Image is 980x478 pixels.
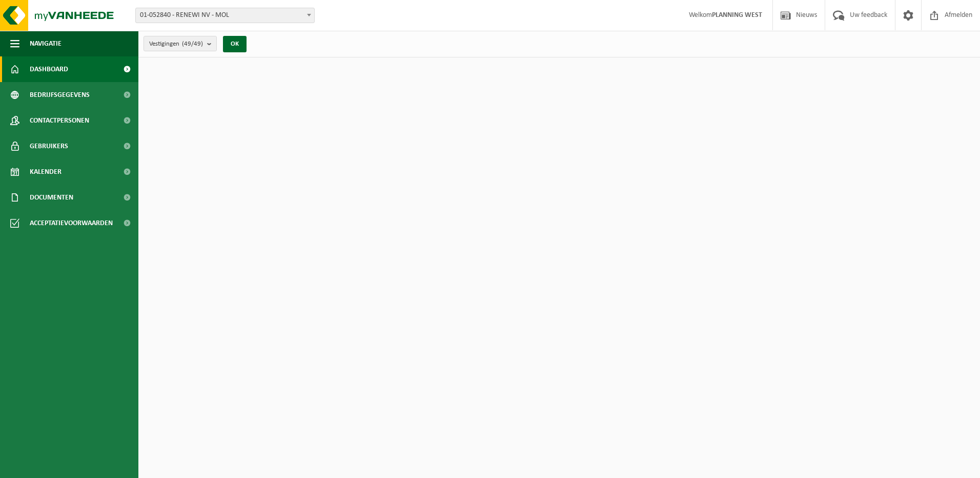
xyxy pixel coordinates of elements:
span: Documenten [30,185,73,210]
span: 01-052840 - RENEWI NV - MOL [135,8,315,23]
span: Dashboard [30,56,68,82]
strong: PLANNING WEST [712,11,762,19]
button: Vestigingen(49/49) [144,36,217,51]
span: Gebruikers [30,133,68,159]
span: Kalender [30,159,62,185]
span: Bedrijfsgegevens [30,82,90,108]
span: Vestigingen [149,36,203,52]
span: 01-052840 - RENEWI NV - MOL [136,8,314,23]
span: Acceptatievoorwaarden [30,210,113,236]
span: Contactpersonen [30,108,89,133]
count: (49/49) [182,41,203,47]
span: Navigatie [30,31,62,56]
button: OK [223,36,247,52]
